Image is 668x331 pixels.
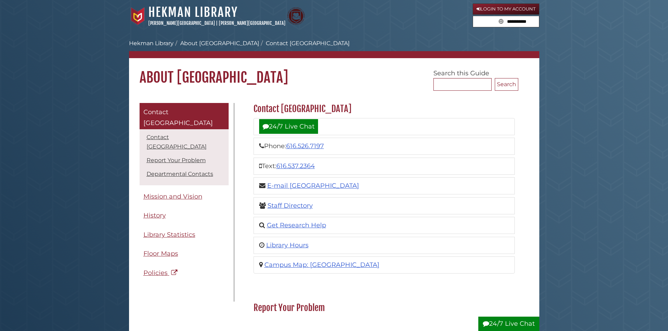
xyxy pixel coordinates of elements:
[254,138,515,155] li: Phone:
[259,119,318,134] a: 24/7 Live Chat
[250,103,518,115] h2: Contact [GEOGRAPHIC_DATA]
[129,40,174,47] a: Hekman Library
[140,227,229,243] a: Library Statistics
[266,241,309,249] a: Library Hours
[140,103,229,284] div: Guide Pages
[140,208,229,223] a: History
[148,5,238,20] a: Hekman Library
[216,20,218,26] span: |
[129,58,539,86] h1: About [GEOGRAPHIC_DATA]
[140,189,229,205] a: Mission and Vision
[129,7,147,25] img: Calvin University
[495,78,518,91] button: Search
[286,142,324,150] a: 616.526.7197
[250,302,518,313] h2: Report Your Problem
[219,20,285,26] a: [PERSON_NAME][GEOGRAPHIC_DATA]
[143,231,195,239] span: Library Statistics
[147,134,207,150] a: Contact [GEOGRAPHIC_DATA]
[143,193,202,200] span: Mission and Vision
[254,158,515,175] li: Text:
[276,162,315,170] a: 616.537.2364
[497,16,506,26] button: Search
[264,261,379,269] a: Campus Map: [GEOGRAPHIC_DATA]
[268,202,313,209] a: Staff Directory
[129,39,539,58] nav: breadcrumb
[147,171,213,177] a: Departmental Contacts
[140,246,229,262] a: Floor Maps
[267,182,359,189] a: E-mail [GEOGRAPHIC_DATA]
[147,157,206,164] a: Report Your Problem
[180,40,259,47] a: About [GEOGRAPHIC_DATA]
[267,221,326,229] a: Get Research Help
[473,4,539,15] a: Login to My Account
[287,7,305,25] img: Calvin Theological Seminary
[259,39,350,48] li: Contact [GEOGRAPHIC_DATA]
[143,250,178,257] span: Floor Maps
[143,108,213,127] span: Contact [GEOGRAPHIC_DATA]
[473,16,539,28] form: Search library guides, policies, and FAQs.
[143,212,166,219] span: History
[143,269,168,277] span: Policies
[140,265,229,281] a: Policies
[140,103,229,129] a: Contact [GEOGRAPHIC_DATA]
[148,20,215,26] a: [PERSON_NAME][GEOGRAPHIC_DATA]
[478,317,539,331] button: 24/7 Live Chat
